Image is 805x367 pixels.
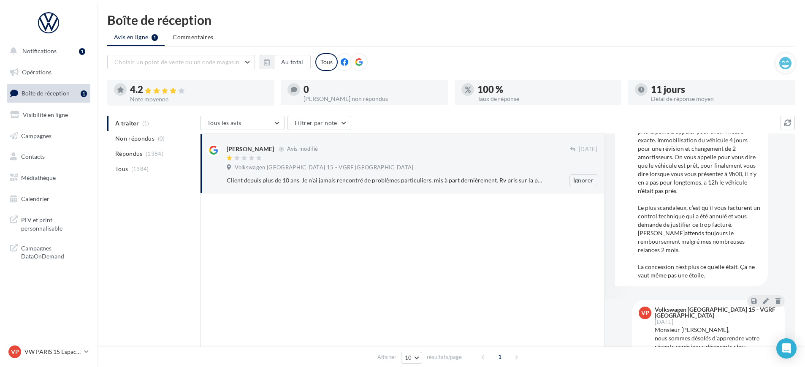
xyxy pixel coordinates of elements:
[477,96,615,102] div: Taux de réponse
[477,85,615,94] div: 100 %
[287,146,318,152] span: Avis modifié
[260,55,311,69] button: Au total
[274,55,311,69] button: Au total
[130,96,267,102] div: Note moyenne
[776,338,797,359] div: Open Intercom Messenger
[11,348,19,356] span: VP
[107,55,255,69] button: Choisir un point de vente ou un code magasin
[79,48,85,55] div: 1
[115,165,128,173] span: Tous
[207,119,241,126] span: Tous les avis
[5,127,92,145] a: Campagnes
[158,135,165,142] span: (0)
[655,307,776,318] div: Volkswagen [GEOGRAPHIC_DATA] 15 - VGRF [GEOGRAPHIC_DATA]
[655,319,673,325] span: [DATE]
[21,174,56,181] span: Médiathèque
[5,106,92,124] a: Visibilité en ligne
[304,85,441,94] div: 0
[5,190,92,208] a: Calendrier
[5,148,92,166] a: Contacts
[173,33,213,41] span: Commentaires
[227,176,542,185] div: Client depuis plus de 10 ans. Je n’ai jamais rencontré de problèmes particuliers, mis à part dern...
[200,116,285,130] button: Tous les avis
[579,146,597,153] span: [DATE]
[287,116,351,130] button: Filtrer par note
[22,68,51,76] span: Opérations
[7,344,90,360] a: VP VW PARIS 15 Espace Suffren
[5,169,92,187] a: Médiathèque
[22,90,70,97] span: Boîte de réception
[5,211,92,236] a: PLV et print personnalisable
[235,164,413,171] span: Volkswagen [GEOGRAPHIC_DATA] 15 - VGRF [GEOGRAPHIC_DATA]
[22,47,57,54] span: Notifications
[115,150,143,158] span: Répondus
[227,145,274,153] div: [PERSON_NAME]
[114,58,239,65] span: Choisir un point de vente ou un code magasin
[315,53,338,71] div: Tous
[651,85,788,94] div: 11 jours
[21,153,45,160] span: Contacts
[401,352,423,364] button: 10
[21,132,51,139] span: Campagnes
[146,150,163,157] span: (1384)
[427,353,462,361] span: résultats/page
[304,96,441,102] div: [PERSON_NAME] non répondus
[5,84,92,102] a: Boîte de réception1
[24,348,81,356] p: VW PARIS 15 Espace Suffren
[21,214,87,232] span: PLV et print personnalisable
[651,96,788,102] div: Délai de réponse moyen
[405,354,412,361] span: 10
[81,90,87,97] div: 1
[569,174,597,186] button: Ignorer
[23,111,68,118] span: Visibilité en ligne
[641,309,649,317] span: VP
[5,42,89,60] button: Notifications 1
[115,134,154,143] span: Non répondus
[638,85,761,280] div: Client depuis plus de 10 ans. Je n’ai jamais rencontré de problèmes particuliers, mis à part dern...
[21,242,87,261] span: Campagnes DataOnDemand
[131,166,149,172] span: (1384)
[130,85,267,95] div: 4.2
[21,195,49,202] span: Calendrier
[107,14,795,26] div: Boîte de réception
[493,350,507,364] span: 1
[5,239,92,264] a: Campagnes DataOnDemand
[377,353,396,361] span: Afficher
[5,63,92,81] a: Opérations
